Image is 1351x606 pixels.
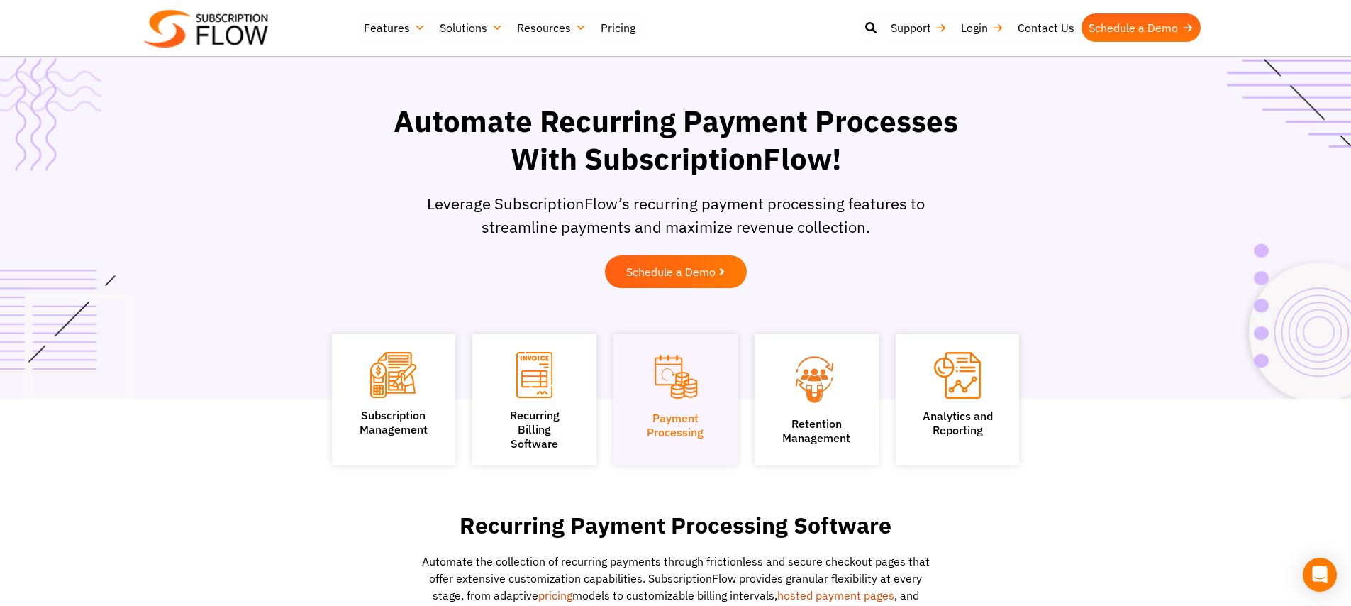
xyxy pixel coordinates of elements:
a: Pricing [594,13,643,42]
a: Retention Management [782,417,850,445]
a: Features [357,13,433,42]
a: PaymentProcessing [647,411,704,439]
img: Retention Management icon [776,352,857,406]
p: Leverage SubscriptionFlow’s recurring payment processing features to streamline payments and maxi... [417,192,935,238]
a: Contact Us [1011,13,1082,42]
h2: Recurring Payment Processing Software [364,512,988,539]
a: Support [884,13,954,42]
h1: Automate Recurring Payment Processes With SubscriptionFlow! [382,103,970,177]
a: Solutions [433,13,510,42]
img: Recurring Billing Software icon [516,352,552,398]
a: Recurring Billing Software [510,408,560,451]
a: Resources [510,13,594,42]
img: Payment Processing icon [652,352,699,401]
div: Open Intercom Messenger [1303,558,1337,592]
a: Schedule a Demo [1082,13,1201,42]
span: Schedule a Demo [626,266,716,277]
a: Schedule a Demo [605,255,747,288]
a: hosted payment pages [777,588,894,602]
a: Analytics andReporting [923,409,993,437]
img: Analytics and Reporting icon [934,352,981,399]
a: pricing [538,588,572,602]
a: SubscriptionManagement [360,408,428,436]
img: Subscriptionflow [144,10,268,48]
a: Login [954,13,1011,42]
img: Subscription Management icon [370,352,416,398]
